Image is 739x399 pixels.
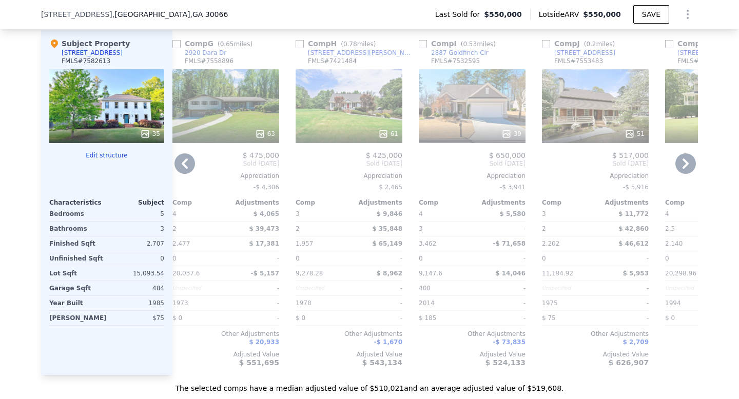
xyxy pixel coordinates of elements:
span: 2,477 [172,240,190,247]
div: 15,093.54 [109,266,164,281]
span: -$ 73,835 [493,338,526,346]
div: Adjustments [595,198,649,207]
div: Appreciation [296,172,402,180]
div: 63 [255,129,275,139]
div: Comp I [419,38,500,49]
div: Unspecified [296,281,347,295]
div: - [474,251,526,266]
span: Sold [DATE] [419,159,526,168]
span: 4 [665,210,669,217]
div: - [351,296,402,310]
span: 0 [665,255,669,262]
span: 0 [542,255,546,262]
span: $550,000 [484,9,522,19]
div: Comp [542,198,595,207]
div: Comp J [542,38,619,49]
span: $ 2,709 [623,338,649,346]
span: 0.53 [463,41,477,48]
a: [STREET_ADDRESS] [665,49,738,57]
div: FMLS # 7532595 [431,57,480,65]
div: [STREET_ADDRESS][PERSON_NAME] [308,49,415,57]
div: 0 [109,251,164,266]
div: - [474,281,526,295]
div: 2887 Goldfinch Cir [431,49,489,57]
div: 2.5 [665,222,716,236]
div: FMLS # 7553483 [554,57,603,65]
div: FMLS # 7582613 [62,57,110,65]
div: 61 [378,129,398,139]
div: Comp H [296,38,380,49]
div: Adjusted Value [542,350,649,358]
span: $ 524,133 [485,358,526,367]
div: Garage Sqft [49,281,105,295]
div: Adjusted Value [419,350,526,358]
span: $ 626,907 [609,358,649,367]
div: Appreciation [542,172,649,180]
div: - [351,251,402,266]
span: $ 35,848 [372,225,402,232]
button: Edit structure [49,151,164,159]
span: $ 17,381 [249,240,279,247]
span: $ 20,933 [249,338,279,346]
div: 51 [625,129,645,139]
div: 2920 Dara Dr [185,49,226,57]
div: Adjustments [472,198,526,207]
span: ( miles) [457,41,500,48]
div: - [474,296,526,310]
span: 3 [542,210,546,217]
div: - [228,281,279,295]
span: -$ 5,157 [251,270,279,277]
div: - [351,281,402,295]
div: 3 [419,222,470,236]
span: $ 0 [665,314,675,322]
span: -$ 4,306 [254,184,279,191]
div: 3 [109,222,164,236]
span: ( miles) [337,41,380,48]
div: FMLS # 7558896 [185,57,234,65]
span: 0.78 [343,41,357,48]
a: 2920 Dara Dr [172,49,226,57]
div: - [474,311,526,325]
div: - [351,311,402,325]
div: [STREET_ADDRESS] [554,49,615,57]
span: 3,462 [419,240,436,247]
span: 20,037.6 [172,270,200,277]
div: 5 [109,207,164,221]
span: $ 11,772 [618,210,649,217]
span: Last Sold for [435,9,484,19]
span: $ 650,000 [489,151,526,159]
div: - [597,311,649,325]
div: Characteristics [49,198,107,207]
a: 2887 Goldfinch Cir [419,49,489,57]
span: $ 517,000 [612,151,649,159]
div: Other Adjustments [542,330,649,338]
span: $ 185 [419,314,436,322]
div: 1994 [665,296,716,310]
div: - [228,296,279,310]
div: 35 [140,129,160,139]
div: Bathrooms [49,222,105,236]
span: Lotside ARV [539,9,583,19]
div: - [228,311,279,325]
span: $ 551,695 [239,358,279,367]
span: $ 65,149 [372,240,402,247]
div: Unspecified [172,281,224,295]
div: Comp G [172,38,257,49]
div: 39 [501,129,521,139]
span: 2,140 [665,240,683,247]
div: 2 [172,222,224,236]
span: $550,000 [583,10,621,18]
div: - [597,281,649,295]
span: 0 [419,255,423,262]
div: Bedrooms [49,207,105,221]
span: 0 [172,255,177,262]
span: 0.2 [586,41,596,48]
span: ( miles) [580,41,619,48]
div: Unspecified [665,281,716,295]
span: -$ 1,670 [374,338,402,346]
div: Subject Property [49,38,130,49]
span: $ 8,962 [377,270,402,277]
span: 0 [296,255,300,262]
div: 1978 [296,296,347,310]
div: [STREET_ADDRESS] [62,49,123,57]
